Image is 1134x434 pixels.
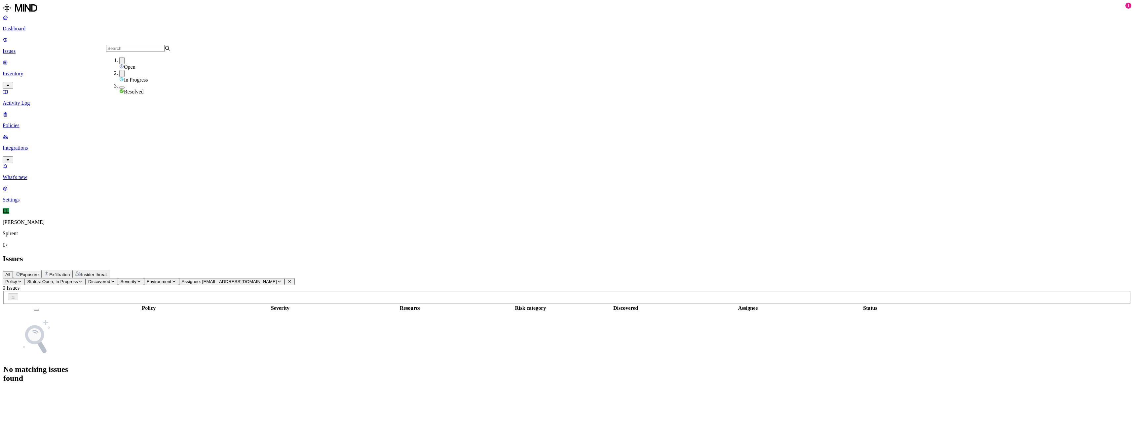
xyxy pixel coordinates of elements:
span: Exposure [20,272,39,277]
span: Discovered [88,279,110,284]
div: Assignee [679,305,817,311]
img: MIND [3,3,37,13]
img: NoSearchResult.svg [17,317,56,357]
div: Risk category [488,305,573,311]
div: Severity [228,305,332,311]
a: Integrations [3,134,1131,162]
p: Policies [3,123,1131,128]
span: Insider threat [81,272,107,277]
div: Policy [70,305,227,311]
p: Settings [3,197,1131,203]
a: Dashboard [3,15,1131,32]
span: 0 Issues [3,285,19,291]
span: Severity [121,279,136,284]
h1: No matching issues found [3,365,69,383]
span: Environment [147,279,171,284]
span: All [5,272,10,277]
span: In Progress [124,77,148,83]
a: What's new [3,163,1131,180]
p: Dashboard [3,26,1131,32]
h2: Issues [3,254,1131,263]
span: Exfiltration [49,272,70,277]
span: Assignee: [EMAIL_ADDRESS][DOMAIN_NAME] [182,279,277,284]
button: Select all [34,309,39,311]
div: Discovered [574,305,677,311]
p: Integrations [3,145,1131,151]
span: Open [124,64,135,70]
span: Resolved [124,89,144,94]
p: Spirent [3,231,1131,236]
div: 1 [1125,3,1131,9]
a: MIND [3,3,1131,15]
p: Inventory [3,71,1131,77]
img: status-in-progress.svg [119,77,124,82]
a: Inventory [3,59,1131,88]
p: What's new [3,174,1131,180]
div: Resource [333,305,487,311]
a: Issues [3,37,1131,54]
img: status-open.svg [119,64,124,69]
input: Search [106,45,165,52]
span: EL [3,208,9,214]
img: status-resolved.svg [119,89,124,93]
a: Policies [3,111,1131,128]
span: Status: Open, In Progress [27,279,78,284]
a: Activity Log [3,89,1131,106]
a: Settings [3,186,1131,203]
div: Status [818,305,922,311]
span: Policy [5,279,17,284]
p: Activity Log [3,100,1131,106]
p: Issues [3,48,1131,54]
